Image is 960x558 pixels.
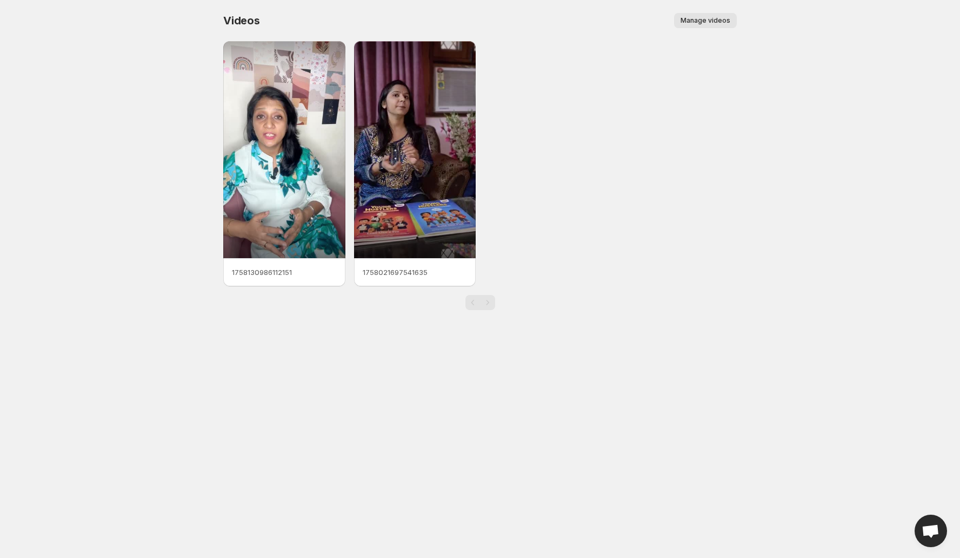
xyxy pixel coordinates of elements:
p: 1758130986112151 [232,267,337,278]
nav: Pagination [465,295,495,310]
span: Manage videos [681,16,730,25]
div: Open chat [915,515,947,547]
p: 1758021697541635 [363,267,468,278]
span: Videos [223,14,260,27]
button: Manage videos [674,13,737,28]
